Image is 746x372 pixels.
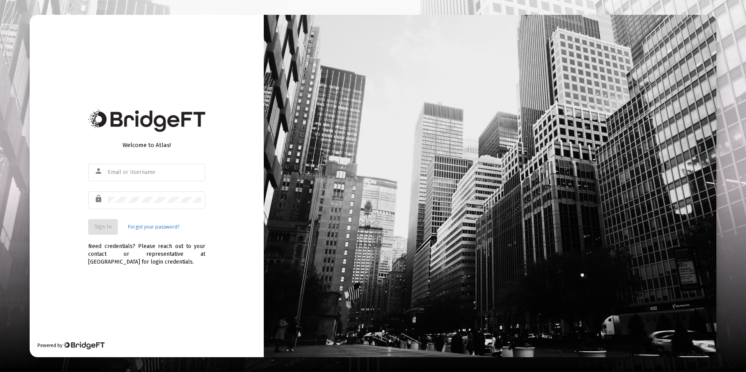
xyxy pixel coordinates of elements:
[88,219,118,235] button: Sign In
[108,169,201,175] input: Email or Username
[88,110,205,132] img: Bridge Financial Technology Logo
[94,167,104,176] mat-icon: person
[88,235,205,266] div: Need credentials? Please reach out to your contact or representative at [GEOGRAPHIC_DATA] for log...
[88,141,205,149] div: Welcome to Atlas!
[128,223,179,231] a: Forgot your password?
[94,223,112,230] span: Sign In
[94,194,104,204] mat-icon: lock
[37,342,104,349] div: Powered by
[63,342,104,349] img: Bridge Financial Technology Logo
